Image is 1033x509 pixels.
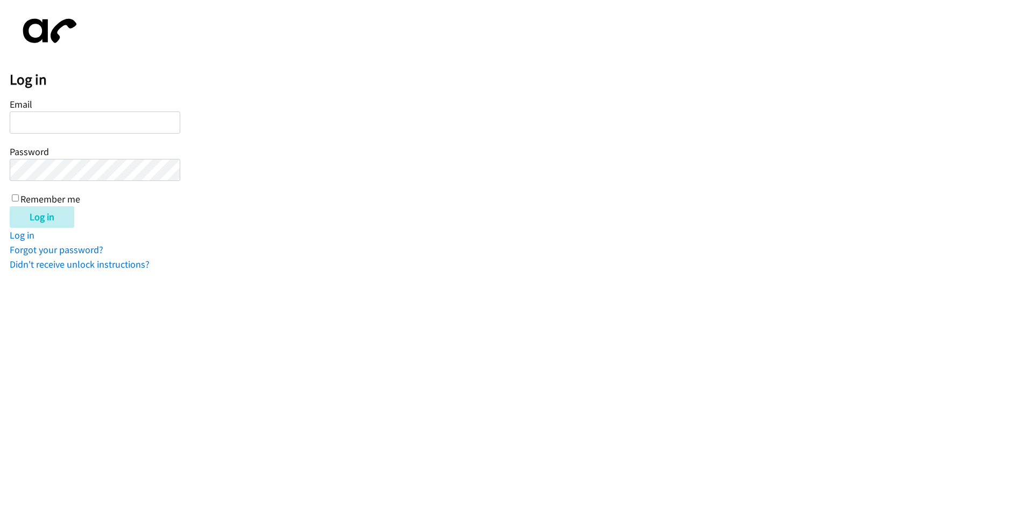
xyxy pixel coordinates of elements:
[10,145,49,158] label: Password
[10,258,150,270] a: Didn't receive unlock instructions?
[10,10,85,52] img: aphone-8a226864a2ddd6a5e75d1ebefc011f4aa8f32683c2d82f3fb0802fe031f96514.svg
[20,193,80,205] label: Remember me
[10,98,32,110] label: Email
[10,206,74,228] input: Log in
[10,243,103,256] a: Forgot your password?
[10,71,1033,89] h2: Log in
[10,229,34,241] a: Log in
